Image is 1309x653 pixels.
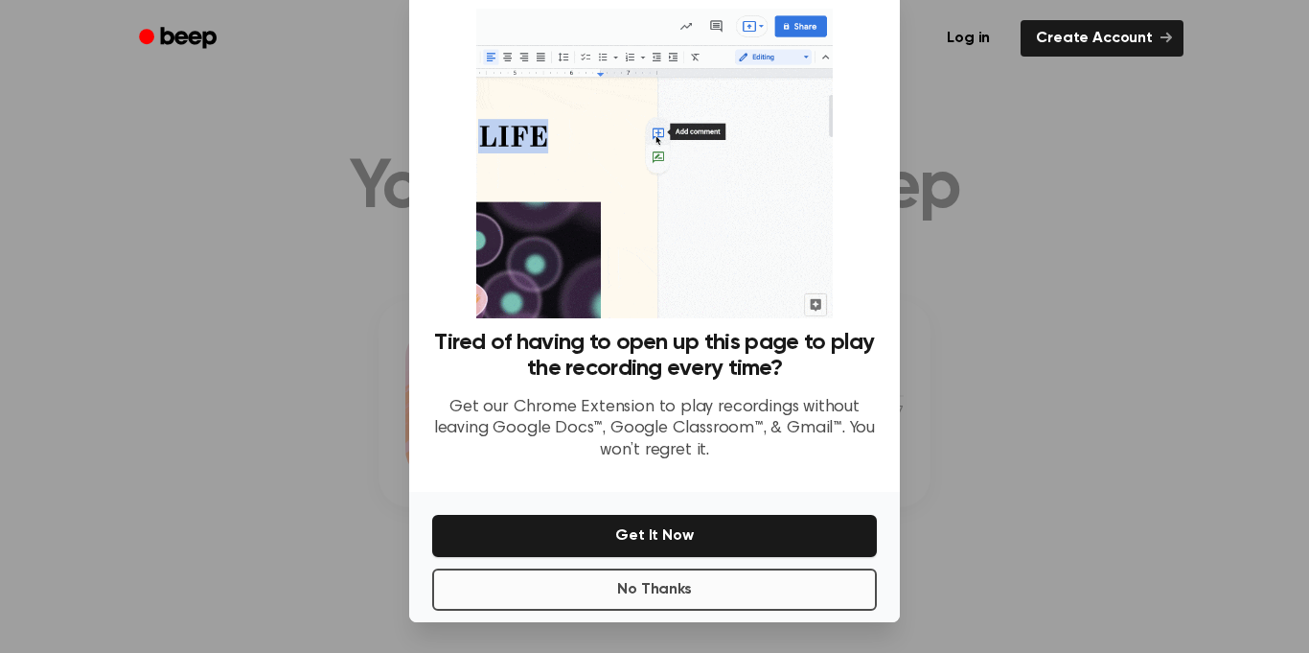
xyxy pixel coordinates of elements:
[928,16,1009,60] a: Log in
[432,569,877,611] button: No Thanks
[432,397,877,462] p: Get our Chrome Extension to play recordings without leaving Google Docs™, Google Classroom™, & Gm...
[126,20,234,58] a: Beep
[1021,20,1183,57] a: Create Account
[432,330,877,382] h3: Tired of having to open up this page to play the recording every time?
[476,9,832,318] img: Beep extension in action
[432,515,877,557] button: Get It Now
